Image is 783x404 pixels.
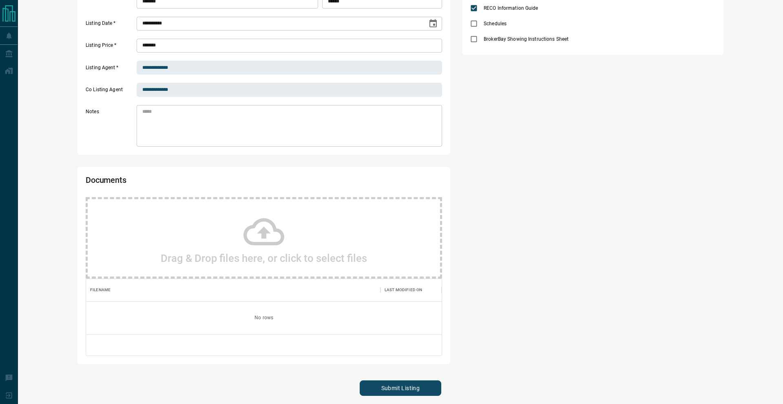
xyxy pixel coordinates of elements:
div: Filename [90,279,111,301]
label: Co Listing Agent [86,86,135,97]
span: BrokerBay Showing Instructions Sheet [482,35,571,43]
span: Schedules [482,20,509,27]
label: Notes [86,108,135,147]
label: Listing Agent [86,64,135,75]
button: Choose date, selected date is Sep 16, 2025 [425,15,441,32]
div: Last Modified On [385,279,422,301]
label: Listing Price [86,42,135,53]
span: RECO Information Guide [482,4,540,12]
h2: Drag & Drop files here, or click to select files [161,252,367,264]
label: Listing Date [86,20,135,31]
button: Submit Listing [360,380,441,396]
div: Drag & Drop files here, or click to select files [86,197,442,279]
div: Filename [86,279,380,301]
h2: Documents [86,175,299,189]
div: Last Modified On [380,279,442,301]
